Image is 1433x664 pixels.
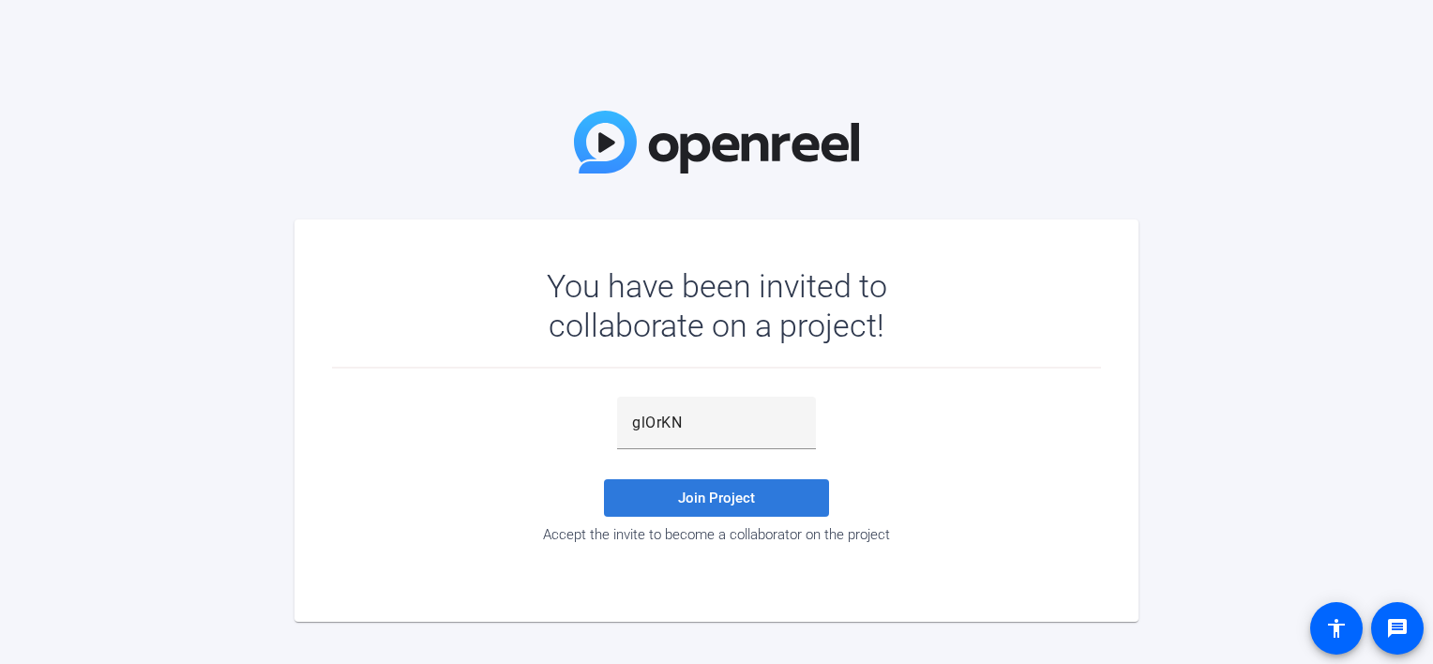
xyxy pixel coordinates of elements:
div: Accept the invite to become a collaborator on the project [332,526,1101,543]
div: You have been invited to collaborate on a project! [492,266,942,345]
mat-icon: accessibility [1325,617,1348,640]
mat-icon: message [1386,617,1409,640]
img: OpenReel Logo [574,111,859,174]
input: Password [632,412,801,434]
span: Join Project [678,490,755,506]
button: Join Project [604,479,829,517]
